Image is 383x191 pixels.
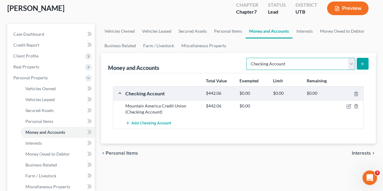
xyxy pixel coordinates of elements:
[13,53,38,58] span: Client Profile
[8,40,95,51] a: Credit Report
[292,24,316,38] a: Interests
[203,103,236,109] div: $442.06
[327,2,368,15] button: Preview
[13,64,39,69] span: Real Property
[140,38,178,53] a: Farm / Livestock
[13,42,39,48] span: Credit Report
[236,8,258,15] div: Chapter
[362,170,377,185] iframe: Intercom live chat
[236,2,258,8] div: Chapter
[210,24,246,38] a: Personal Items
[101,151,106,156] i: chevron_left
[7,4,64,12] span: [PERSON_NAME]
[203,91,236,96] div: $442.06
[21,83,95,94] a: Vehicles Owned
[101,38,140,53] a: Business Related
[125,117,171,129] button: Add Checking Account
[25,184,70,189] span: Miscellaneous Property
[236,91,270,96] div: $0.00
[25,162,57,167] span: Business Related
[108,64,159,71] div: Money and Accounts
[206,78,227,83] strong: Total Value
[21,138,95,149] a: Interests
[268,2,286,8] div: Status
[25,130,65,135] span: Money and Accounts
[138,24,175,38] a: Vehicles Leased
[122,103,203,115] div: Mountain America Credit Union (Checking Account)
[21,116,95,127] a: Personal Items
[270,91,304,96] div: $0.00
[307,78,327,83] strong: Remaining
[101,24,138,38] a: Vehicles Owned
[106,151,138,156] span: Personal Items
[25,108,54,113] span: Secured Assets
[21,105,95,116] a: Secured Assets
[239,78,259,83] strong: Exempted
[352,151,376,156] button: Interests chevron_right
[131,121,171,126] span: Add Checking Account
[21,170,95,181] a: Farm / Livestock
[178,38,230,53] a: Miscellaneous Property
[25,173,56,178] span: Farm / Livestock
[101,151,138,156] button: chevron_left Personal Items
[352,151,371,156] span: Interests
[13,75,48,80] span: Personal Property
[25,140,42,146] span: Interests
[25,119,53,124] span: Personal Items
[246,24,292,38] a: Money and Accounts
[296,2,317,8] div: District
[236,103,270,109] div: $0.00
[254,9,257,15] span: 7
[296,8,317,15] div: UTB
[21,94,95,105] a: Vehicles Leased
[375,170,380,175] span: 3
[21,127,95,138] a: Money and Accounts
[8,29,95,40] a: Case Dashboard
[25,97,55,102] span: Vehicles Leased
[21,149,95,160] a: Money Owed to Debtor
[316,24,368,38] a: Money Owed to Debtor
[268,8,286,15] div: Lead
[175,24,210,38] a: Secured Assets
[25,86,56,91] span: Vehicles Owned
[304,91,337,96] div: $0.00
[273,78,283,83] strong: Limit
[371,151,376,156] i: chevron_right
[13,31,44,37] span: Case Dashboard
[25,151,70,156] span: Money Owed to Debtor
[122,90,203,97] div: Checking Account
[21,160,95,170] a: Business Related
